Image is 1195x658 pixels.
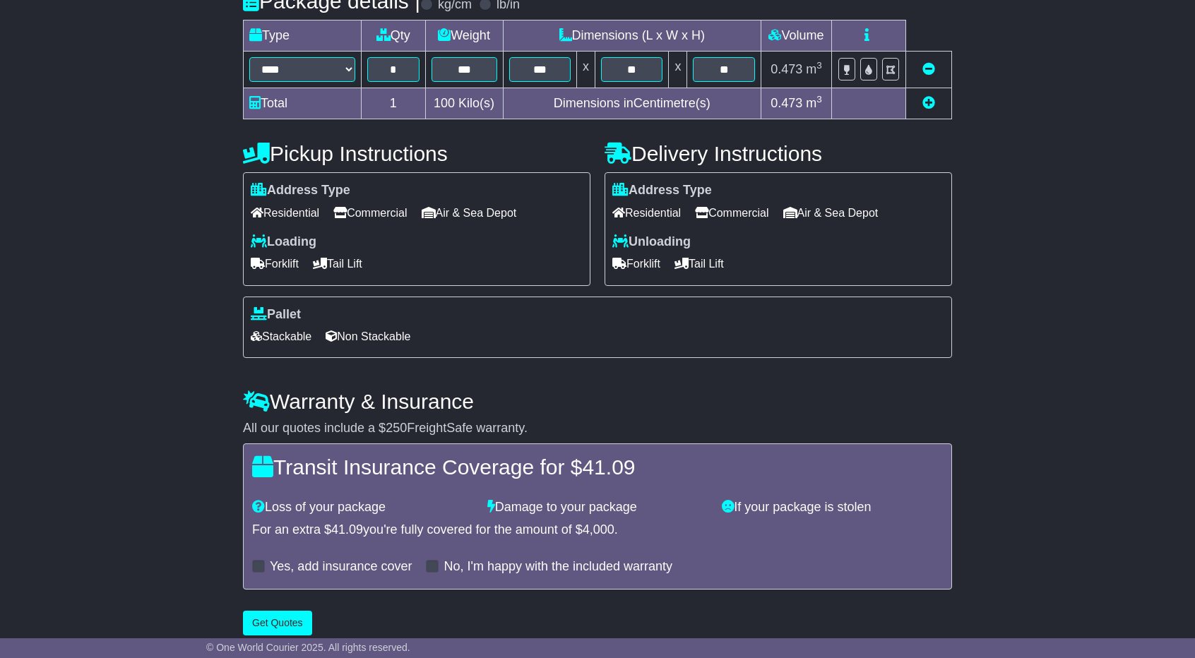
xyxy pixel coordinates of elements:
[331,522,363,537] span: 41.09
[503,88,761,119] td: Dimensions in Centimetre(s)
[313,253,362,275] span: Tail Lift
[422,202,517,224] span: Air & Sea Depot
[583,522,614,537] span: 4,000
[783,202,879,224] span: Air & Sea Depot
[503,20,761,52] td: Dimensions (L x W x H)
[425,88,503,119] td: Kilo(s)
[605,142,952,165] h4: Delivery Instructions
[251,202,319,224] span: Residential
[582,455,635,479] span: 41.09
[362,20,426,52] td: Qty
[251,325,311,347] span: Stackable
[612,202,681,224] span: Residential
[270,559,412,575] label: Yes, add insurance cover
[251,253,299,275] span: Forklift
[252,522,943,538] div: For an extra $ you're fully covered for the amount of $ .
[425,20,503,52] td: Weight
[674,253,724,275] span: Tail Lift
[761,20,831,52] td: Volume
[612,253,660,275] span: Forklift
[243,611,312,635] button: Get Quotes
[434,96,455,110] span: 100
[816,94,822,104] sup: 3
[806,62,822,76] span: m
[386,421,407,435] span: 250
[816,60,822,71] sup: 3
[243,421,952,436] div: All our quotes include a $ FreightSafe warranty.
[333,202,407,224] span: Commercial
[243,142,590,165] h4: Pickup Instructions
[251,183,350,198] label: Address Type
[695,202,768,224] span: Commercial
[326,325,410,347] span: Non Stackable
[251,307,301,323] label: Pallet
[669,52,687,88] td: x
[244,88,362,119] td: Total
[612,183,712,198] label: Address Type
[251,234,316,250] label: Loading
[252,455,943,479] h4: Transit Insurance Coverage for $
[206,642,410,653] span: © One World Courier 2025. All rights reserved.
[771,96,802,110] span: 0.473
[245,500,480,515] div: Loss of your package
[715,500,950,515] div: If your package is stolen
[244,20,362,52] td: Type
[362,88,426,119] td: 1
[612,234,691,250] label: Unloading
[480,500,715,515] div: Damage to your package
[243,390,952,413] h4: Warranty & Insurance
[577,52,595,88] td: x
[922,96,935,110] a: Add new item
[444,559,672,575] label: No, I'm happy with the included warranty
[771,62,802,76] span: 0.473
[806,96,822,110] span: m
[922,62,935,76] a: Remove this item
